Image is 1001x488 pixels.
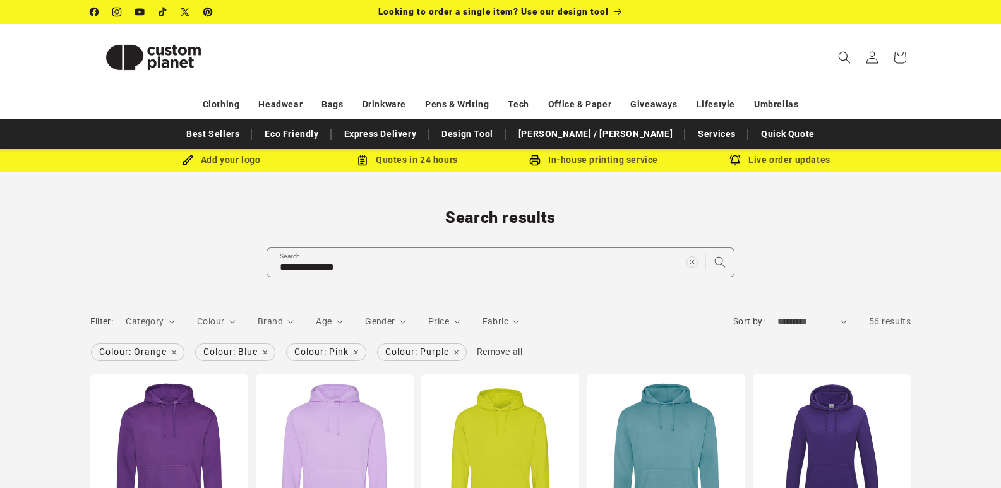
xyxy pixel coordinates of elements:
h2: Filter: [90,315,114,328]
a: Clothing [203,93,240,116]
span: 56 results [869,316,911,326]
a: Custom Planet [85,24,221,90]
span: Looking to order a single item? Use our design tool [378,6,609,16]
a: Remove all [477,344,523,360]
img: In-house printing [529,155,541,166]
div: Add your logo [128,152,315,168]
button: Clear search term [678,248,706,276]
a: Quick Quote [755,123,821,145]
img: Custom Planet [90,29,217,86]
summary: Age (0 selected) [316,315,343,328]
img: Order updates [729,155,741,166]
a: Services [692,123,742,145]
a: [PERSON_NAME] / [PERSON_NAME] [512,123,679,145]
a: Headwear [258,93,303,116]
a: Giveaways [630,93,677,116]
a: Office & Paper [548,93,611,116]
span: Colour: Pink [287,344,366,360]
span: Category [126,316,164,326]
a: Colour: Pink [285,344,367,360]
h1: Search results [90,208,911,228]
summary: Category (0 selected) [126,315,175,328]
span: Age [316,316,332,326]
span: Colour: Orange [92,344,184,360]
img: Brush Icon [182,155,193,166]
a: Tech [508,93,529,116]
a: Colour: Purple [376,344,467,360]
a: Lifestyle [697,93,735,116]
span: Gender [365,316,395,326]
a: Pens & Writing [425,93,489,116]
span: Brand [258,316,283,326]
a: Drinkware [363,93,406,116]
a: Colour: Orange [90,344,185,360]
span: Colour: Blue [196,344,275,360]
summary: Fabric (0 selected) [483,315,520,328]
div: Live order updates [687,152,873,168]
label: Sort by: [733,316,765,326]
a: Eco Friendly [258,123,325,145]
div: Quotes in 24 hours [315,152,501,168]
summary: Brand (0 selected) [258,315,294,328]
a: Best Sellers [180,123,246,145]
span: Remove all [477,347,523,357]
button: Search [706,248,734,276]
span: Colour [197,316,224,326]
span: Price [428,316,449,326]
span: Colour: Purple [378,344,466,360]
a: Umbrellas [754,93,798,116]
a: Bags [321,93,343,116]
div: In-house printing service [501,152,687,168]
summary: Colour (4 selected) [197,315,236,328]
summary: Gender (0 selected) [365,315,406,328]
summary: Search [830,44,858,71]
a: Design Tool [435,123,500,145]
img: Order Updates Icon [357,155,368,166]
summary: Price [428,315,460,328]
a: Express Delivery [338,123,423,145]
a: Colour: Blue [195,344,276,360]
span: Fabric [483,316,508,326]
